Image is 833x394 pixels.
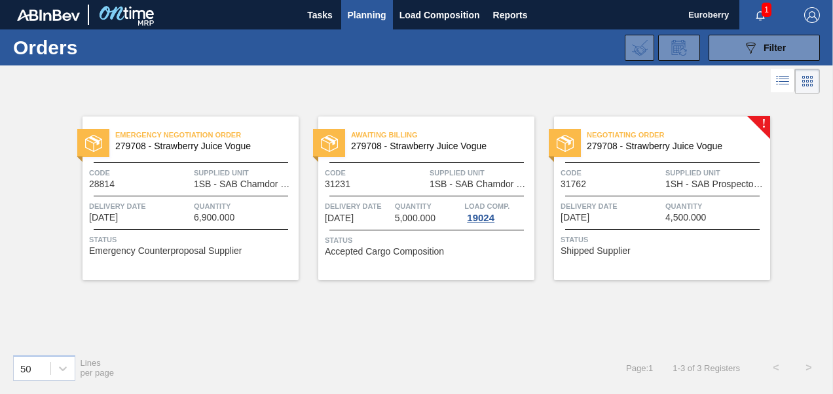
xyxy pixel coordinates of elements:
[325,200,392,213] span: Delivery Date
[430,166,531,179] span: Supplied Unit
[325,247,444,257] span: Accepted Cargo Composition
[325,179,350,189] span: 31231
[348,7,386,23] span: Planning
[325,166,426,179] span: Code
[464,200,509,213] span: Load Comp.
[115,128,299,141] span: Emergency Negotiation Order
[665,213,706,223] span: 4,500.000
[709,35,820,61] button: Filter
[557,135,574,152] img: status
[673,363,740,373] span: 1 - 3 of 3 Registers
[89,179,115,189] span: 28814
[17,9,80,21] img: TNhmsLtSVTkK8tSr43FrP2fwEKptu5GPRR3wAAAABJRU5ErkJggg==
[658,35,700,61] div: Order Review Request
[89,213,118,223] span: 06/09/2025
[792,351,825,384] button: >
[395,200,462,213] span: Quantity
[194,179,295,189] span: 1SB - SAB Chamdor Brewery
[321,135,338,152] img: status
[626,363,653,373] span: Page : 1
[561,213,589,223] span: 10/02/2025
[89,200,191,213] span: Delivery Date
[665,179,767,189] span: 1SH - SAB Prospecton Brewery
[665,166,767,179] span: Supplied Unit
[399,7,480,23] span: Load Composition
[771,69,795,94] div: List Vision
[561,200,662,213] span: Delivery Date
[804,7,820,23] img: Logout
[464,200,531,223] a: Load Comp.19024
[85,135,102,152] img: status
[493,7,528,23] span: Reports
[89,166,191,179] span: Code
[430,179,531,189] span: 1SB - SAB Chamdor Brewery
[63,116,299,280] a: statusEmergency Negotiation Order279708 - Strawberry Juice VogueCode28814Supplied Unit1SB - SAB C...
[760,351,792,384] button: <
[299,116,534,280] a: statusAwaiting Billing279708 - Strawberry Juice VogueCode31231Supplied Unit1SB - SAB Chamdor Brew...
[194,166,295,179] span: Supplied Unit
[325,234,531,247] span: Status
[764,43,786,53] span: Filter
[20,363,31,374] div: 50
[395,213,435,223] span: 5,000.000
[115,141,288,151] span: 279708 - Strawberry Juice Vogue
[739,6,781,24] button: Notifications
[534,116,770,280] a: !statusNegotiating Order279708 - Strawberry Juice VogueCode31762Supplied Unit1SH - SAB Prospecton...
[306,7,335,23] span: Tasks
[587,141,760,151] span: 279708 - Strawberry Juice Vogue
[89,246,242,256] span: Emergency Counterproposal Supplier
[89,233,295,246] span: Status
[561,166,662,179] span: Code
[561,179,586,189] span: 31762
[194,213,234,223] span: 6,900.000
[587,128,770,141] span: Negotiating Order
[561,233,767,246] span: Status
[625,35,654,61] div: Import Order Negotiation
[561,246,631,256] span: Shipped Supplier
[351,141,524,151] span: 279708 - Strawberry Juice Vogue
[194,200,295,213] span: Quantity
[762,3,771,17] span: 1
[351,128,534,141] span: Awaiting Billing
[325,213,354,223] span: 09/10/2025
[464,213,497,223] div: 19024
[13,40,194,55] h1: Orders
[665,200,767,213] span: Quantity
[795,69,820,94] div: Card Vision
[81,358,115,378] span: Lines per page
